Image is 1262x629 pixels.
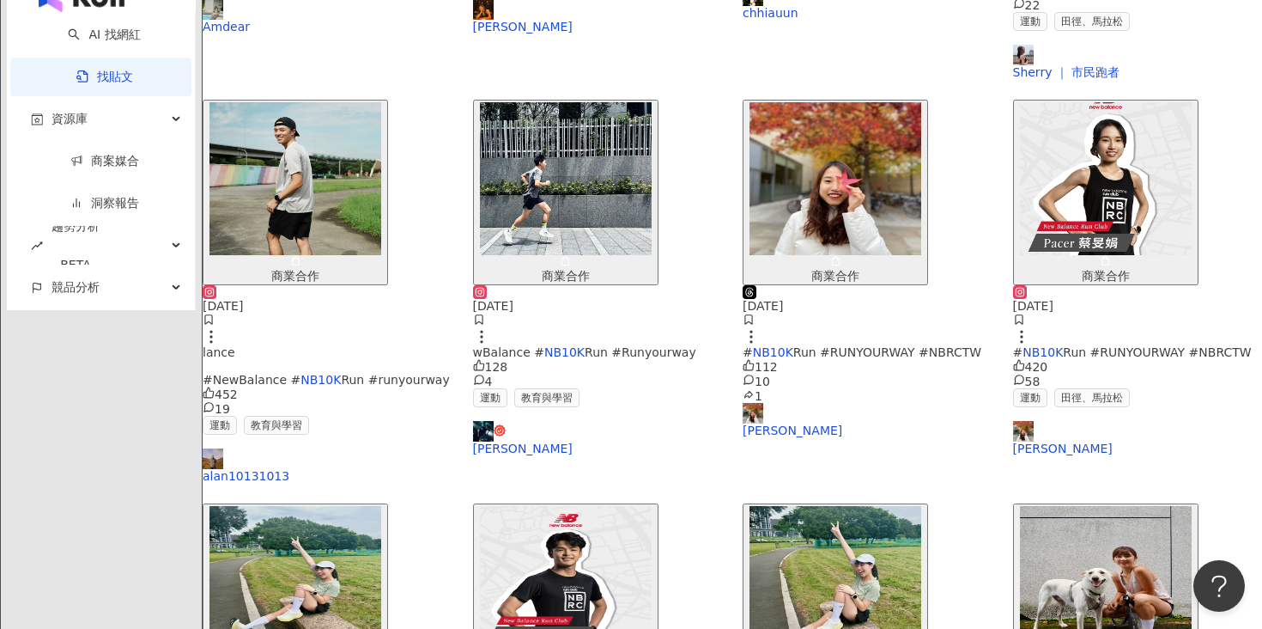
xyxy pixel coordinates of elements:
[743,100,928,285] button: 商業合作
[203,416,237,435] span: 運動
[473,388,507,407] span: 運動
[473,359,723,374] div: 128
[300,373,341,387] mark: NB10K
[793,345,981,359] span: Run #RUNYOURWAY #NBRCTW
[753,345,793,359] mark: NB10K
[203,299,452,313] div: [DATE]
[70,154,139,168] a: 商案媒合
[1013,12,1047,31] span: 運動
[52,246,100,284] div: BETA
[203,100,388,285] button: 商業合作
[743,359,992,374] div: 112
[203,401,452,416] div: 19
[1063,345,1251,359] span: Run #RUNYOURWAY #NBRCTW
[585,345,696,359] span: Run #Runyourway
[544,345,585,359] mark: NB10K
[743,403,763,424] img: KOL Avatar
[68,27,140,41] a: searchAI 找網紅
[244,416,309,435] span: 教育與學習
[473,345,544,359] span: wBalance #
[480,102,652,255] img: post-image
[1054,388,1130,407] span: 田徑、馬拉松
[70,196,139,210] a: 洞察報告
[514,388,579,407] span: 教育與學習
[743,345,753,359] span: #
[52,100,88,138] span: 資源庫
[473,421,494,442] img: KOL Avatar
[1054,12,1130,31] span: 田徑、馬拉松
[749,269,921,283] div: 商業合作
[473,100,658,285] button: 商業合作
[1020,269,1192,283] div: 商業合作
[209,269,381,283] div: 商業合作
[1013,45,1034,65] img: KOL Avatar
[209,102,381,255] img: post-image
[743,388,992,403] div: 1
[1020,102,1192,255] img: post-image
[1013,421,1034,442] img: KOL Avatar
[749,102,921,255] img: post-image
[1013,100,1198,285] button: 商業合作
[76,70,133,83] a: 找貼文
[743,374,992,388] div: 10
[480,269,652,283] div: 商業合作
[473,421,723,455] a: KOL Avatar[PERSON_NAME]
[473,374,723,388] div: 4
[203,387,452,401] div: 452
[1013,388,1047,407] span: 運動
[473,299,723,313] div: [DATE]
[203,345,300,387] span: lance #NewBalance #
[1193,560,1245,612] iframe: Help Scout Beacon - Open
[31,240,43,252] span: rise
[341,373,449,387] span: Run #runyourway
[203,449,223,469] img: KOL Avatar
[1013,345,1023,359] span: #
[52,207,100,284] span: 趨勢分析
[52,268,100,307] span: 競品分析
[743,299,992,313] div: [DATE]
[743,403,992,437] a: KOL Avatar[PERSON_NAME]
[1022,345,1063,359] mark: NB10K
[203,449,452,483] a: KOL Avataralan10131013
